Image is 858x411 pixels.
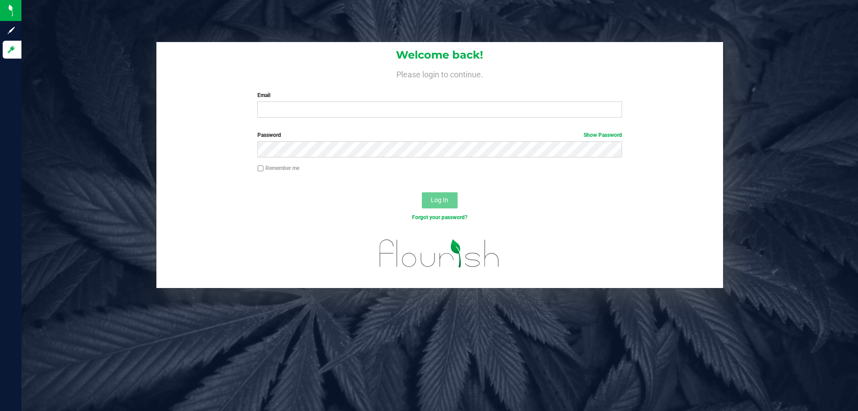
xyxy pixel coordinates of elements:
[431,196,448,203] span: Log In
[156,49,723,61] h1: Welcome back!
[584,132,622,138] a: Show Password
[257,165,264,172] input: Remember me
[257,132,281,138] span: Password
[7,26,16,35] inline-svg: Sign up
[369,231,510,276] img: flourish_logo.svg
[257,164,299,172] label: Remember me
[156,68,723,79] h4: Please login to continue.
[422,192,458,208] button: Log In
[257,91,622,99] label: Email
[7,45,16,54] inline-svg: Log in
[412,214,467,220] a: Forgot your password?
